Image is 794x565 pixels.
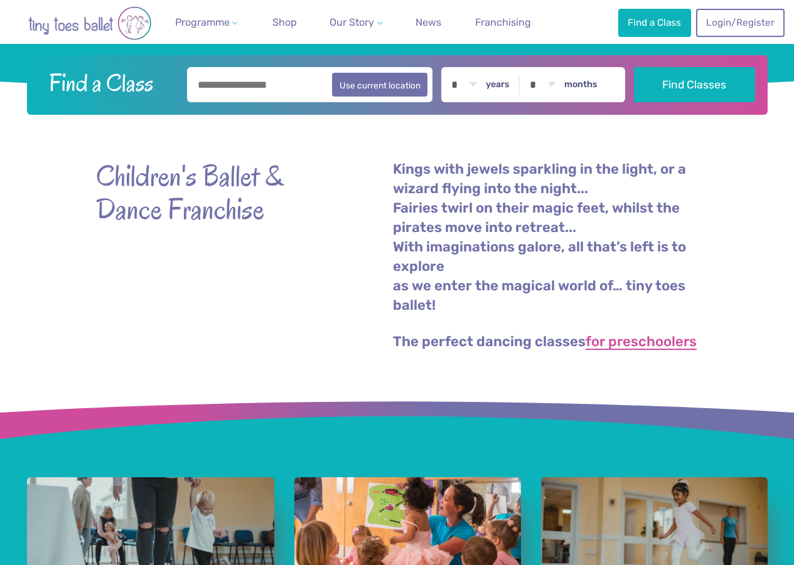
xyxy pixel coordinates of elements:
label: years [486,79,510,90]
span: Programme [175,16,230,28]
strong: Children's Ballet & Dance Franchise [96,160,322,226]
p: The perfect dancing classes [393,332,699,352]
a: News [410,10,446,35]
a: Franchising [470,10,536,35]
img: tiny toes ballet [14,6,165,40]
p: Kings with jewels sparkling in the light, or a wizard flying into the night... Fairies twirl on t... [393,160,699,315]
span: Our Story [330,16,374,28]
a: Programme [170,10,243,35]
span: News [416,16,441,28]
span: Franchising [475,16,531,28]
a: Our Story [325,10,387,35]
a: Login/Register [696,9,784,36]
a: Shop [267,10,302,35]
a: Find a Class [618,9,691,36]
span: Shop [272,16,297,28]
button: Find Classes [634,67,755,102]
h2: Find a Class [39,67,178,98]
label: months [564,79,598,90]
button: Use current location [332,73,428,97]
a: for preschoolers [586,335,697,350]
